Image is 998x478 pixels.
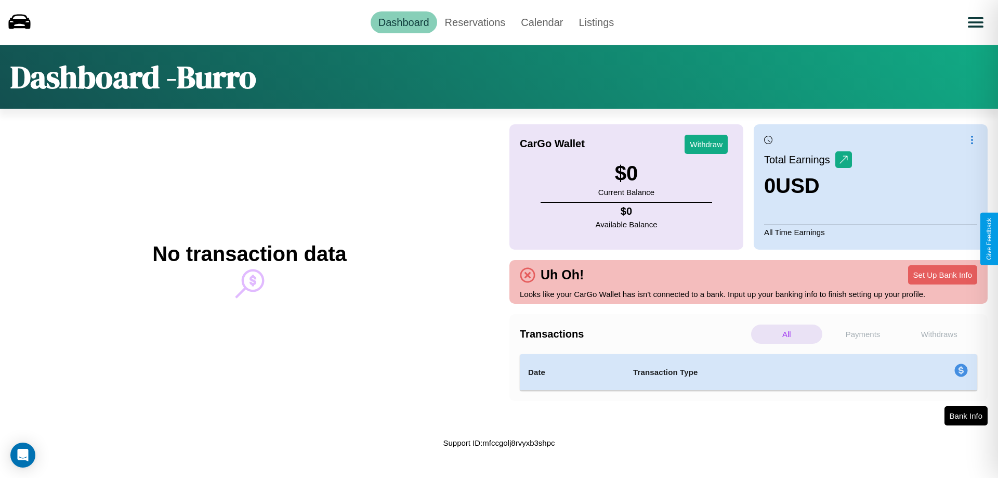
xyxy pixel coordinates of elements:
[633,366,869,379] h4: Transaction Type
[520,354,977,391] table: simple table
[903,325,975,344] p: Withdraws
[152,242,346,266] h2: No transaction data
[10,56,256,98] h1: Dashboard - Burro
[986,218,993,260] div: Give Feedback
[764,174,852,198] h3: 0 USD
[598,185,654,199] p: Current Balance
[520,287,977,301] p: Looks like your CarGo Wallet has isn't connected to a bank. Input up your banking info to finish ...
[961,8,990,37] button: Open menu
[596,217,658,231] p: Available Balance
[371,11,437,33] a: Dashboard
[520,138,585,150] h4: CarGo Wallet
[598,162,654,185] h3: $ 0
[685,135,728,154] button: Withdraw
[513,11,571,33] a: Calendar
[437,11,514,33] a: Reservations
[10,443,35,468] div: Open Intercom Messenger
[443,436,555,450] p: Support ID: mfccgolj8rvyxb3shpc
[520,328,748,340] h4: Transactions
[764,225,977,239] p: All Time Earnings
[528,366,616,379] h4: Date
[751,325,822,344] p: All
[596,205,658,217] h4: $ 0
[828,325,899,344] p: Payments
[944,406,988,425] button: Bank Info
[571,11,622,33] a: Listings
[908,265,977,285] button: Set Up Bank Info
[764,150,835,169] p: Total Earnings
[535,267,589,282] h4: Uh Oh!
